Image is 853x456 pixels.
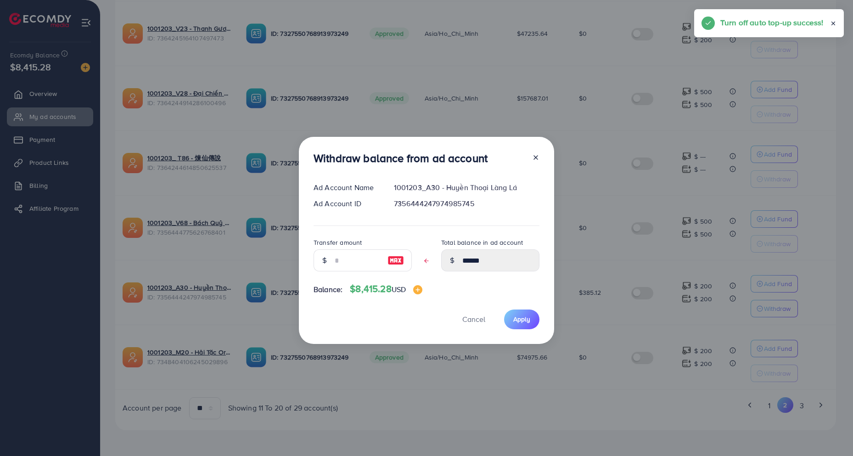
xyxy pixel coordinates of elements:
div: 7356444247974985745 [387,198,547,209]
label: Total balance in ad account [441,238,523,247]
button: Cancel [451,310,497,329]
h3: Withdraw balance from ad account [314,152,488,165]
span: Apply [513,315,530,324]
div: Ad Account Name [306,182,387,193]
div: Ad Account ID [306,198,387,209]
h4: $8,415.28 [350,283,422,295]
span: Balance: [314,284,342,295]
div: 1001203_A30 - Huyền Thoại Làng Lá [387,182,547,193]
img: image [413,285,422,294]
img: image [387,255,404,266]
label: Transfer amount [314,238,362,247]
h5: Turn off auto top-up success! [720,17,824,28]
button: Apply [504,310,539,329]
iframe: Chat [814,415,846,449]
span: USD [392,284,406,294]
span: Cancel [462,314,485,324]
